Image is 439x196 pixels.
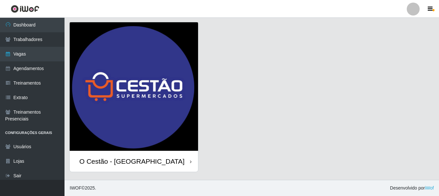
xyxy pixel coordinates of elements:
a: iWof [425,185,434,191]
img: cardImg [70,22,198,151]
span: IWOF [70,185,82,191]
div: O Cestão - [GEOGRAPHIC_DATA] [79,157,185,165]
span: © 2025 . [70,185,96,191]
a: O Cestão - [GEOGRAPHIC_DATA] [70,22,198,172]
img: CoreUI Logo [11,5,39,13]
span: Desenvolvido por [390,185,434,191]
